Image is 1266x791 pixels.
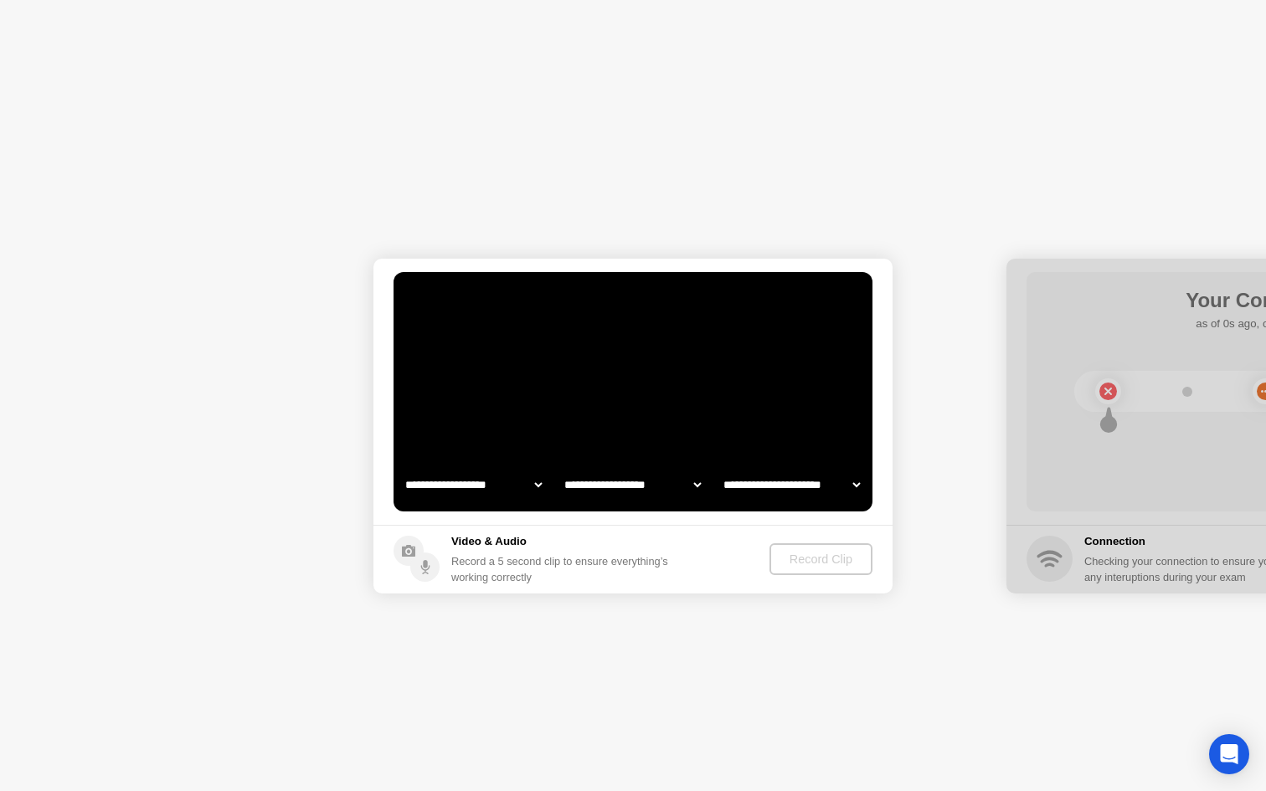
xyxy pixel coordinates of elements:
[769,543,872,575] button: Record Clip
[561,468,704,501] select: Available speakers
[720,468,863,501] select: Available microphones
[402,468,545,501] select: Available cameras
[451,553,675,585] div: Record a 5 second clip to ensure everything’s working correctly
[776,552,866,566] div: Record Clip
[451,533,675,550] h5: Video & Audio
[1209,734,1249,774] div: Open Intercom Messenger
